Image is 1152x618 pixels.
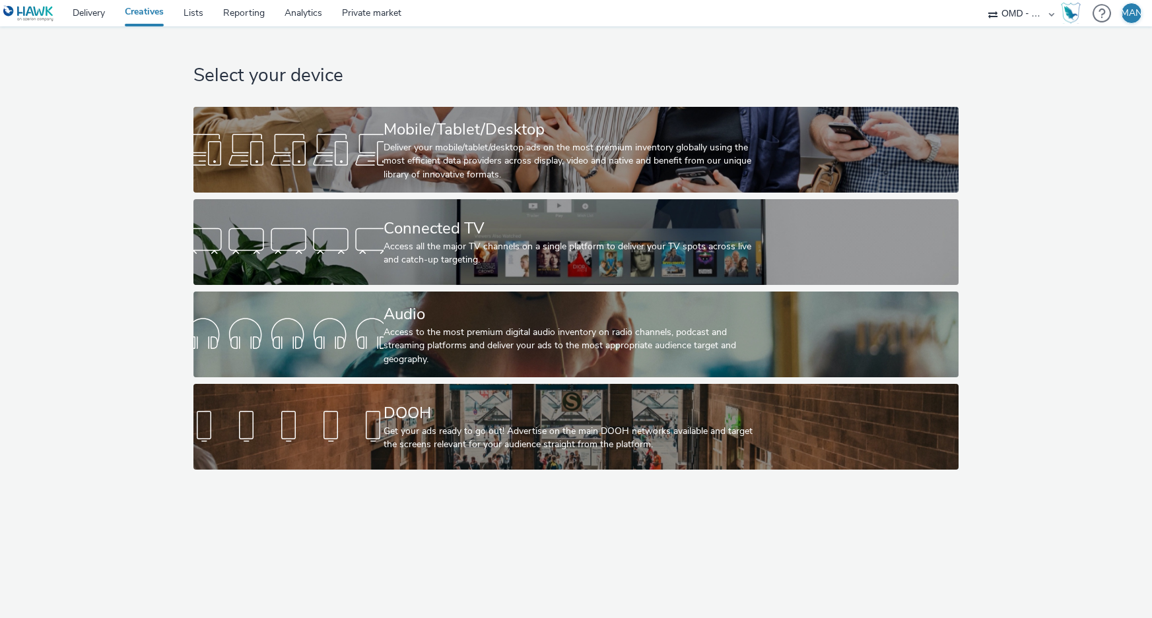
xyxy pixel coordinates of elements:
[1061,3,1086,24] a: Hawk Academy
[384,118,763,141] div: Mobile/Tablet/Desktop
[384,141,763,181] div: Deliver your mobile/tablet/desktop ads on the most premium inventory globally using the most effi...
[384,303,763,326] div: Audio
[384,402,763,425] div: DOOH
[193,63,959,88] h1: Select your device
[384,240,763,267] div: Access all the major TV channels on a single platform to deliver your TV spots across live and ca...
[384,326,763,366] div: Access to the most premium digital audio inventory on radio channels, podcast and streaming platf...
[1061,3,1081,24] img: Hawk Academy
[193,384,959,470] a: DOOHGet your ads ready to go out! Advertise on the main DOOH networks available and target the sc...
[193,199,959,285] a: Connected TVAccess all the major TV channels on a single platform to deliver your TV spots across...
[384,217,763,240] div: Connected TV
[193,107,959,193] a: Mobile/Tablet/DesktopDeliver your mobile/tablet/desktop ads on the most premium inventory globall...
[1121,3,1142,23] div: MAN
[3,5,54,22] img: undefined Logo
[384,425,763,452] div: Get your ads ready to go out! Advertise on the main DOOH networks available and target the screen...
[193,292,959,377] a: AudioAccess to the most premium digital audio inventory on radio channels, podcast and streaming ...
